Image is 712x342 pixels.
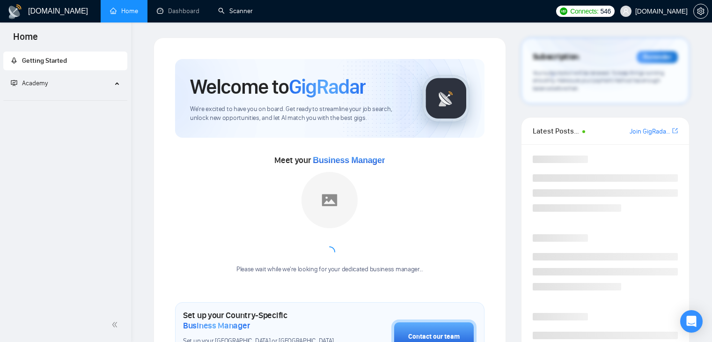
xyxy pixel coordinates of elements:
span: fund-projection-screen [11,80,17,86]
span: loading [324,246,335,258]
a: dashboardDashboard [157,7,199,15]
div: Please wait while we're looking for your dedicated business manager... [231,265,429,274]
span: Academy [22,79,48,87]
span: user [623,8,629,15]
a: Join GigRadar Slack Community [630,126,670,137]
a: searchScanner [218,7,253,15]
img: logo [7,4,22,19]
span: We're excited to have you on board. Get ready to streamline your job search, unlock new opportuni... [190,105,408,123]
span: Your subscription will be renewed. To keep things running smoothly, make sure your payment method... [533,69,664,92]
li: Getting Started [3,52,127,70]
div: Reminder [637,51,678,63]
span: Business Manager [313,156,385,165]
h1: Set up your Country-Specific [183,310,345,331]
span: Academy [11,79,48,87]
h1: Welcome to [190,74,366,99]
li: Academy Homepage [3,97,127,103]
div: Contact our team [408,332,460,342]
span: Subscription [533,49,579,65]
span: 546 [601,6,611,16]
img: gigradar-logo.png [423,75,470,122]
a: export [672,126,678,135]
span: Latest Posts from the GigRadar Community [533,125,580,137]
span: rocket [11,57,17,64]
span: Meet your [274,155,385,165]
span: Business Manager [183,320,250,331]
span: Home [6,30,45,50]
img: placeholder.png [301,172,358,228]
a: setting [693,7,708,15]
span: Connects: [570,6,598,16]
span: setting [694,7,708,15]
span: GigRadar [289,74,366,99]
button: setting [693,4,708,19]
span: export [672,127,678,134]
div: Open Intercom Messenger [680,310,703,333]
a: homeHome [110,7,138,15]
span: Getting Started [22,57,67,65]
span: double-left [111,320,121,329]
img: upwork-logo.png [560,7,567,15]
